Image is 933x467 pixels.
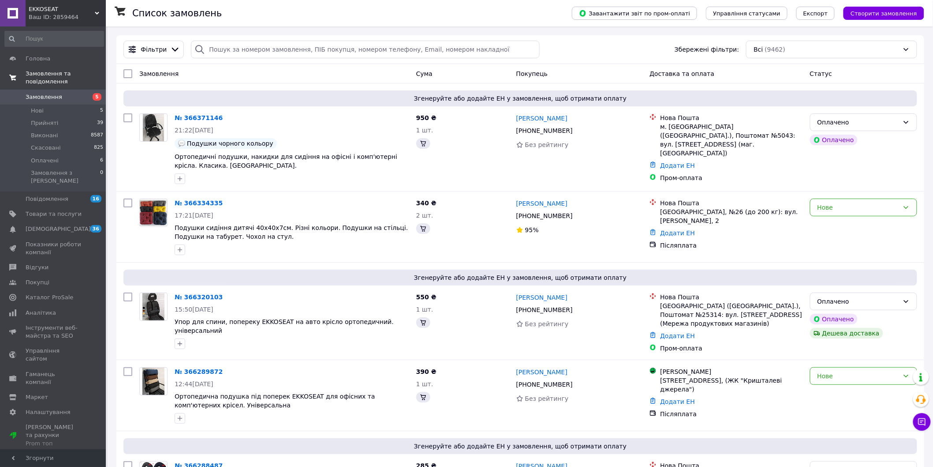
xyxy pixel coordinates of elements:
span: Прийняті [31,119,58,127]
div: [GEOGRAPHIC_DATA], №26 (до 200 кг): вул. [PERSON_NAME], 2 [660,207,802,225]
h1: Список замовлень [132,8,222,19]
span: Завантажити звіт по пром-оплаті [579,9,690,17]
span: 8587 [91,132,103,139]
div: Ваш ID: 2859464 [29,13,106,21]
div: [PHONE_NUMBER] [515,124,575,137]
div: м. [GEOGRAPHIC_DATA] ([GEOGRAPHIC_DATA].), Поштомат №5043: вул. [STREET_ADDRESS] (маг. [GEOGRAPHI... [660,122,802,158]
button: Створити замовлення [843,7,924,20]
div: [GEOGRAPHIC_DATA] ([GEOGRAPHIC_DATA].), Поштомат №25314: вул. [STREET_ADDRESS] (Мережа продуктови... [660,301,802,328]
span: 5 [93,93,101,101]
a: Додати ЕН [660,332,695,339]
button: Завантажити звіт по пром-оплаті [572,7,697,20]
div: Оплачено [817,117,899,127]
span: Фільтри [141,45,167,54]
span: Інструменти веб-майстра та SEO [26,324,82,340]
a: № 366371146 [175,114,223,121]
span: Налаштування [26,408,71,416]
span: Згенеруйте або додайте ЕН у замовлення, щоб отримати оплату [127,94,914,103]
span: 2 шт. [416,212,433,219]
div: Оплачено [810,135,858,145]
a: [PERSON_NAME] [516,368,567,377]
span: 950 ₴ [416,114,437,121]
div: Оплачено [817,297,899,306]
div: Нова Пошта [660,293,802,301]
a: Фото товару [139,113,168,142]
a: Створити замовлення [835,9,924,16]
span: 21:22[DATE] [175,127,213,134]
span: Експорт [803,10,828,17]
span: 1 шт. [416,306,433,313]
span: 340 ₴ [416,200,437,207]
div: Нове [817,203,899,212]
span: [PERSON_NAME] та рахунки [26,423,82,448]
span: Управління статусами [713,10,780,17]
div: Пром-оплата [660,344,802,353]
a: Ортопедична подушка під поперек EKKOSEAT для офісних та комп'ютерних крісел. Універсальна [175,393,375,409]
div: Дешева доставка [810,328,883,339]
div: Пром-оплата [660,173,802,182]
a: Додати ЕН [660,162,695,169]
span: Згенеруйте або додайте ЕН у замовлення, щоб отримати оплату [127,273,914,282]
span: Подушки чорного кольору [187,140,273,147]
span: Замовлення [26,93,62,101]
img: Фото товару [143,114,164,141]
span: 0 [100,169,103,185]
span: 550 ₴ [416,294,437,301]
input: Пошук за номером замовлення, ПІБ покупця, номером телефону, Email, номером накладної [191,41,540,58]
span: 825 [94,144,103,152]
span: Доставка та оплата [649,70,714,77]
div: Нове [817,371,899,381]
span: 1 шт. [416,127,433,134]
div: [PHONE_NUMBER] [515,210,575,222]
span: Головна [26,55,50,63]
span: 17:21[DATE] [175,212,213,219]
span: Управління сайтом [26,347,82,363]
img: Фото товару [142,293,164,320]
span: Згенеруйте або додайте ЕН у замовлення, щоб отримати оплату [127,442,914,451]
span: 36 [90,225,101,233]
span: Cума [416,70,433,77]
span: Нові [31,107,44,115]
a: № 366334335 [175,200,223,207]
span: Статус [810,70,832,77]
span: Відгуки [26,264,49,271]
span: Без рейтингу [525,141,569,148]
div: Нова Пошта [660,113,802,122]
a: Додати ЕН [660,398,695,405]
input: Пошук [4,31,104,47]
span: 12:44[DATE] [175,380,213,388]
span: Подушки сидіння дитячі 40х40х7см. Різні кольори. Подушки на стільці. Подушки на табурет. Чохол на... [175,224,408,240]
span: 15:50[DATE] [175,306,213,313]
span: 390 ₴ [416,368,437,375]
span: Всі [754,45,763,54]
img: Фото товару [140,200,167,226]
div: Нова Пошта [660,199,802,207]
span: Гаманець компанії [26,370,82,386]
span: (9462) [765,46,786,53]
img: :speech_balloon: [178,140,185,147]
span: Каталог ProSale [26,294,73,301]
span: 6 [100,157,103,165]
span: Покупці [26,279,49,286]
span: 5 [100,107,103,115]
span: Без рейтингу [525,320,569,328]
a: Фото товару [139,199,168,227]
a: Фото товару [139,367,168,395]
a: [PERSON_NAME] [516,199,567,208]
div: Prom топ [26,440,82,448]
span: Збережені фільтри: [675,45,739,54]
a: № 366320103 [175,294,223,301]
a: Додати ЕН [660,230,695,237]
span: Без рейтингу [525,395,569,402]
span: Виконані [31,132,58,139]
img: Фото товару [142,368,164,395]
span: Аналітика [26,309,56,317]
span: Показники роботи компанії [26,241,82,256]
span: Скасовані [31,144,61,152]
div: [PHONE_NUMBER] [515,378,575,391]
span: Замовлення [139,70,179,77]
span: Створити замовлення [851,10,917,17]
span: Покупець [516,70,548,77]
a: Ортопедичні подушки, накидки для сидіння на офісні і комп'ютерні крісла. Класика. [GEOGRAPHIC_DATA]. [175,153,397,169]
